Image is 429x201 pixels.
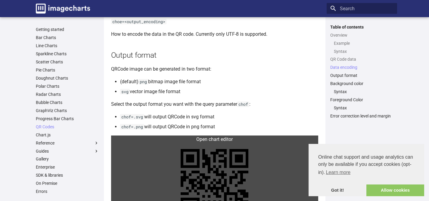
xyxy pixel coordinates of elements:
p: Select the output format you want with the query parameter : [111,100,318,108]
a: On Premise [36,181,99,186]
a: Radar Charts [36,92,99,97]
a: learn more about cookies [325,168,351,177]
li: vector image file format [120,88,318,96]
a: Polar Charts [36,84,99,89]
a: Doughnut Charts [36,75,99,81]
a: Syntax [334,49,393,54]
a: Pie Charts [36,67,99,73]
a: Progress Bar Charts [36,116,99,121]
a: Overview [330,32,393,38]
code: png [138,79,148,84]
a: allow cookies [366,184,424,196]
p: How to encode the data in the QR code. Currently only UTF-8 is supported. [111,30,318,38]
nav: Overview [330,41,393,54]
a: Getting started [36,27,99,32]
a: Chart.js [36,132,99,138]
code: choe=<output_encoding> [111,19,166,24]
div: cookieconsent [309,144,424,196]
code: chof=.svg [120,114,144,120]
li: will output QRCode in png format [120,123,318,131]
span: Online chat support and usage analytics can only be available if you accept cookies (opt-in). [318,154,415,177]
a: QR Code data [330,56,393,62]
a: Errors [36,189,99,194]
li: will output QRCode in svg format [120,113,318,121]
label: Reference [36,140,99,146]
a: Data encoding [330,65,393,70]
code: chof=.png [120,124,144,129]
a: Image-Charts documentation [33,1,92,16]
input: Search [327,3,397,14]
a: Background color [330,81,393,86]
p: QRCode image can be generated in two format: [111,65,318,73]
a: Scatter Charts [36,59,99,65]
a: dismiss cookie message [309,184,366,196]
li: (default) bitmap image file format [120,78,318,86]
label: Table of contents [327,24,397,30]
a: Bubble Charts [36,100,99,105]
a: Line Charts [36,43,99,48]
a: GraphViz Charts [36,108,99,113]
a: Bar Charts [36,35,99,40]
a: Gallery [36,156,99,162]
a: Syntax [334,89,393,94]
nav: Table of contents [327,24,397,119]
a: Output format [330,73,393,78]
label: Guides [36,148,99,154]
a: SDK & libraries [36,172,99,178]
a: QR Codes [36,124,99,129]
nav: Background color [330,89,393,94]
img: logo [36,4,90,14]
a: Foreground Color [330,97,393,102]
h2: Output format [111,50,318,60]
a: Sparkline Charts [36,51,99,56]
a: Enterprise [36,164,99,170]
a: Error correction level and margin [330,113,393,119]
code: chof [237,102,249,107]
a: Syntax [334,105,393,111]
nav: Foreground Color [330,105,393,111]
code: svg [120,89,130,94]
a: Example [334,41,393,46]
